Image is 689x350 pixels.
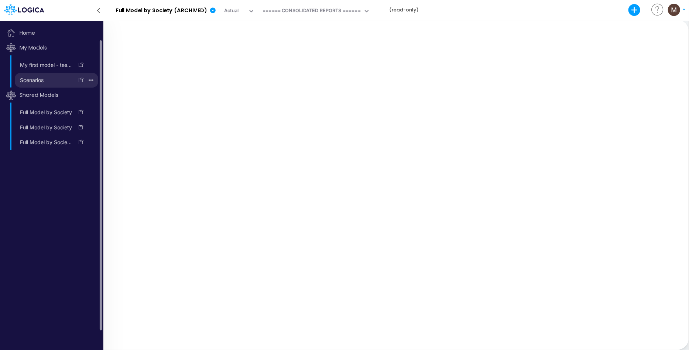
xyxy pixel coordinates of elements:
[15,122,73,133] a: Full Model by Society
[15,59,73,71] a: My first model - test ([PERSON_NAME] [PERSON_NAME])
[3,40,103,55] span: Click to sort models list by update time order
[3,26,103,40] span: Home
[15,106,73,118] a: Full Model by Society
[3,88,103,102] span: Click to sort models list by update time order
[15,136,73,148] a: Full Model by Society (ARCHIVED)
[263,7,361,16] div: ====== CONSOLIDATED REPORTS ======
[15,74,73,86] a: Scenarios
[224,7,239,16] div: Actual
[390,7,419,13] b: (read-only)
[116,7,207,14] b: Full Model by Society (ARCHIVED)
